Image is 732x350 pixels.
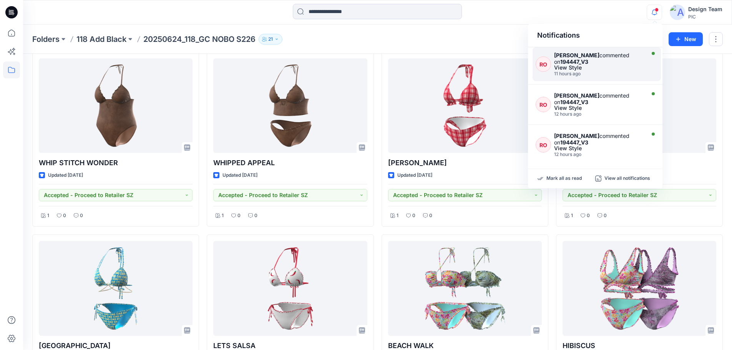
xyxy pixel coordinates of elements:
p: 0 [254,212,257,220]
a: WHIPPED APPEAL [213,58,367,153]
a: GINGHAM GAL [388,58,542,153]
div: View Style [554,146,643,151]
p: Updated [DATE] [48,171,83,179]
p: 0 [237,212,241,220]
p: 20250624_118_GC NOBO S226 [143,34,256,45]
a: SICILY [39,241,193,336]
div: Design Team [688,5,722,14]
a: HIBISCUS [563,241,716,336]
div: RO [536,56,551,72]
p: View all notifications [604,175,650,182]
button: New [669,32,703,46]
p: Updated [DATE] [397,171,432,179]
p: 0 [429,212,432,220]
p: 0 [604,212,607,220]
a: Folders [32,34,60,45]
div: Monday, October 06, 2025 14:05 [554,152,643,157]
strong: 194447_V3 [560,139,588,146]
div: RO [536,97,551,112]
strong: [PERSON_NAME] [554,52,599,58]
div: Notifications [528,24,662,47]
p: 0 [587,212,590,220]
strong: [PERSON_NAME] [554,92,599,99]
button: 21 [259,34,282,45]
a: BEACH WALK [388,241,542,336]
p: Updated [DATE] [222,171,257,179]
p: WHIP STITCH WONDER [39,158,193,168]
p: 1 [571,212,573,220]
div: View Style [554,105,643,111]
div: commented on [554,92,643,105]
p: 0 [412,212,415,220]
div: Monday, October 06, 2025 14:07 [554,111,643,117]
div: View Style [554,65,643,70]
p: 1 [397,212,398,220]
strong: [PERSON_NAME] [554,133,599,139]
p: Mark all as read [546,175,582,182]
img: avatar [670,5,685,20]
div: RO [536,137,551,153]
p: 0 [63,212,66,220]
strong: 194447_V3 [560,99,588,105]
div: Monday, October 06, 2025 14:29 [554,71,643,76]
p: WHIPPED APPEAL [213,158,367,168]
strong: 194447_V3 [560,58,588,65]
a: LETS SALSA [213,241,367,336]
div: commented on [554,52,643,65]
p: 1 [222,212,224,220]
p: 1 [47,212,49,220]
p: 0 [80,212,83,220]
p: 21 [268,35,273,43]
a: 118 Add Black [76,34,126,45]
p: [PERSON_NAME] [388,158,542,168]
div: commented on [554,133,643,146]
a: WHIP STITCH WONDER [39,58,193,153]
div: PIC [688,14,722,20]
